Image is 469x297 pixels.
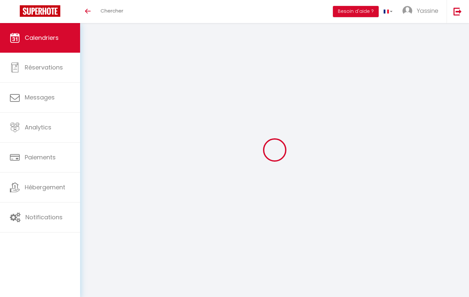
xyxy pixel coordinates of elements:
img: Super Booking [20,5,60,17]
span: Chercher [101,7,123,14]
span: Yassine [417,7,438,15]
span: Calendriers [25,34,59,42]
img: ... [402,6,412,16]
span: Notifications [25,213,63,221]
span: Analytics [25,123,51,131]
span: Messages [25,93,55,101]
img: logout [454,7,462,15]
span: Réservations [25,63,63,71]
button: Besoin d'aide ? [333,6,379,17]
span: Paiements [25,153,56,161]
span: Hébergement [25,183,65,191]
